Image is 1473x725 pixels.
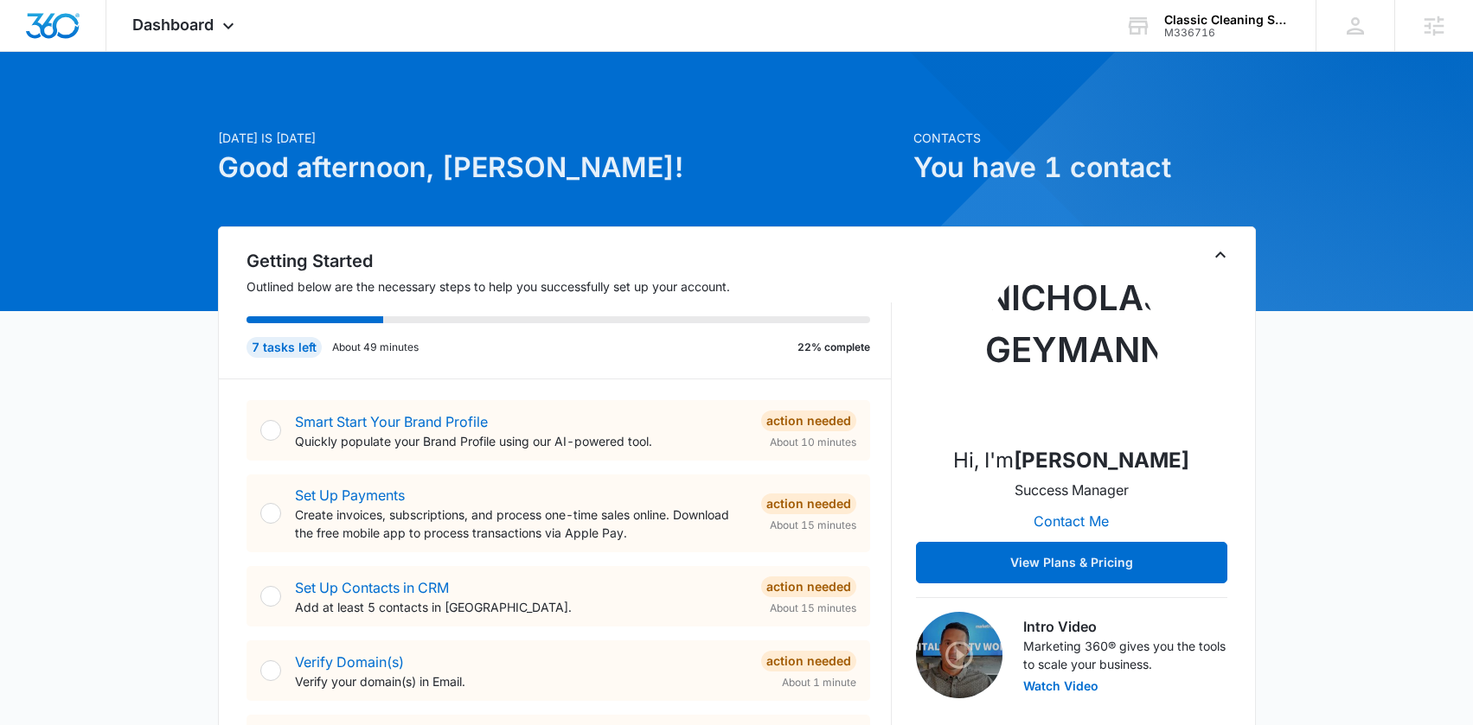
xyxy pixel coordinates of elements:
[1164,27,1290,39] div: account id
[913,129,1256,147] p: Contacts
[761,493,856,514] div: Action Needed
[761,410,856,431] div: Action Needed
[295,432,747,450] p: Quickly populate your Brand Profile using our AI-powered tool.
[797,340,870,355] p: 22% complete
[295,506,747,542] p: Create invoices, subscriptions, and process one-time sales online. Download the free mobile app t...
[1023,616,1227,637] h3: Intro Video
[761,576,856,597] div: Action Needed
[916,542,1227,583] button: View Plans & Pricing
[295,653,404,671] a: Verify Domain(s)
[1016,500,1126,542] button: Contact Me
[295,598,747,616] p: Add at least 5 contacts in [GEOGRAPHIC_DATA].
[985,258,1158,431] img: Nicholas Geymann
[1015,480,1129,500] p: Success Manager
[295,672,747,690] p: Verify your domain(s) in Email.
[247,248,892,274] h2: Getting Started
[916,612,1002,698] img: Intro Video
[1023,680,1098,692] button: Watch Video
[295,579,449,596] a: Set Up Contacts in CRM
[770,601,856,616] span: About 15 minutes
[247,337,322,358] div: 7 tasks left
[782,675,856,690] span: About 1 minute
[295,413,488,430] a: Smart Start Your Brand Profile
[1210,245,1231,265] button: Toggle Collapse
[770,518,856,533] span: About 15 minutes
[132,16,214,34] span: Dashboard
[218,147,903,188] h1: Good afternoon, [PERSON_NAME]!
[913,147,1256,188] h1: You have 1 contact
[247,277,892,296] p: Outlined below are the necessary steps to help you successfully set up your account.
[1164,13,1290,27] div: account name
[761,651,856,671] div: Action Needed
[1023,637,1227,673] p: Marketing 360® gives you the tools to scale your business.
[1014,448,1189,473] strong: [PERSON_NAME]
[295,487,405,504] a: Set Up Payments
[218,129,903,147] p: [DATE] is [DATE]
[770,435,856,450] span: About 10 minutes
[332,340,419,355] p: About 49 minutes
[953,445,1189,476] p: Hi, I'm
